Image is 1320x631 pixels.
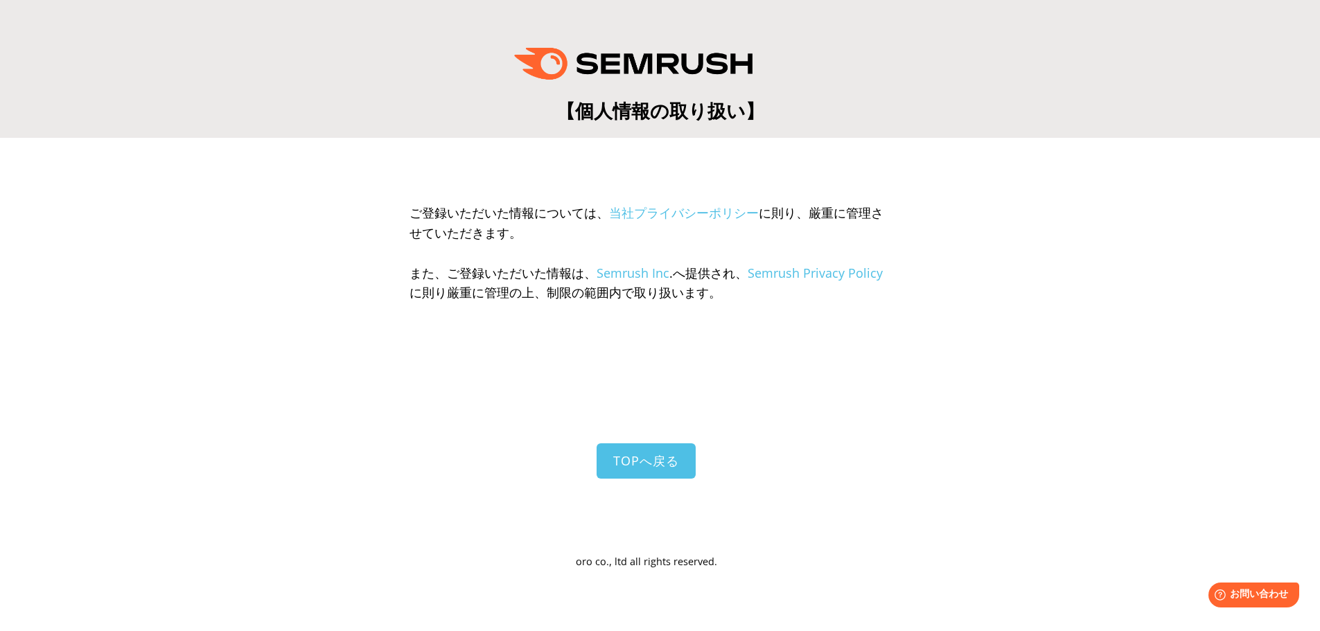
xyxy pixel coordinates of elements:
[597,265,669,281] a: Semrush Inc
[613,452,679,469] span: TOPへ戻る
[410,265,883,301] span: また、ご登録いただいた情報は、 .へ提供され、 に則り厳重に管理の上、制限の範囲内で取り扱います。
[556,98,764,123] span: 【個人情報の取り扱い】
[597,443,696,479] a: TOPへ戻る
[609,204,759,221] a: 当社プライバシーポリシー
[576,555,717,568] span: oro co., ltd all rights reserved.
[1197,577,1305,616] iframe: Help widget launcher
[410,204,883,241] span: ご登録いただいた情報については、 に則り、厳重に管理させていただきます。
[748,265,883,281] a: Semrush Privacy Policy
